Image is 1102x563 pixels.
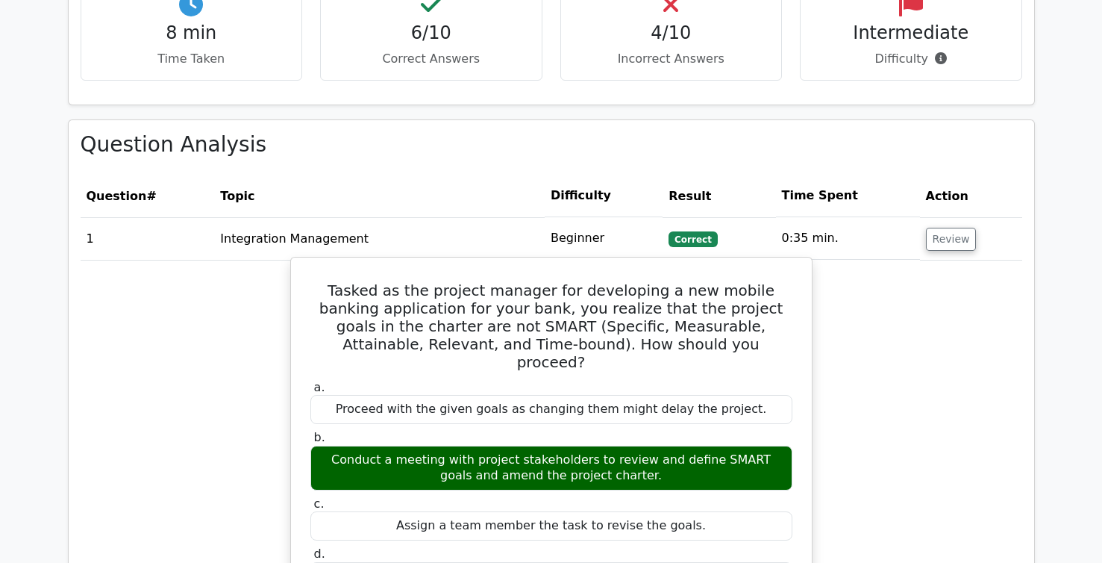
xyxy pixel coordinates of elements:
td: 0:35 min. [776,217,920,260]
h4: 8 min [93,22,290,44]
h5: Tasked as the project manager for developing a new mobile banking application for your bank, you ... [309,281,794,371]
div: Assign a team member the task to revise the goals. [310,511,792,541]
span: Question [87,189,147,203]
td: Beginner [545,217,663,260]
p: Time Taken [93,50,290,68]
span: Correct [669,231,717,246]
th: # [81,175,215,217]
p: Incorrect Answers [573,50,770,68]
span: b. [314,430,325,444]
th: Topic [214,175,545,217]
th: Result [663,175,775,217]
button: Review [926,228,977,251]
h4: 6/10 [333,22,530,44]
h4: 4/10 [573,22,770,44]
td: Integration Management [214,217,545,260]
span: d. [314,547,325,561]
span: c. [314,497,325,511]
th: Time Spent [776,175,920,217]
div: Conduct a meeting with project stakeholders to review and define SMART goals and amend the projec... [310,446,792,491]
th: Action [920,175,1022,217]
h4: Intermediate [813,22,1009,44]
p: Correct Answers [333,50,530,68]
div: Proceed with the given goals as changing them might delay the project. [310,395,792,424]
p: Difficulty [813,50,1009,68]
th: Difficulty [545,175,663,217]
span: a. [314,380,325,394]
td: 1 [81,217,215,260]
h3: Question Analysis [81,132,1022,158]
